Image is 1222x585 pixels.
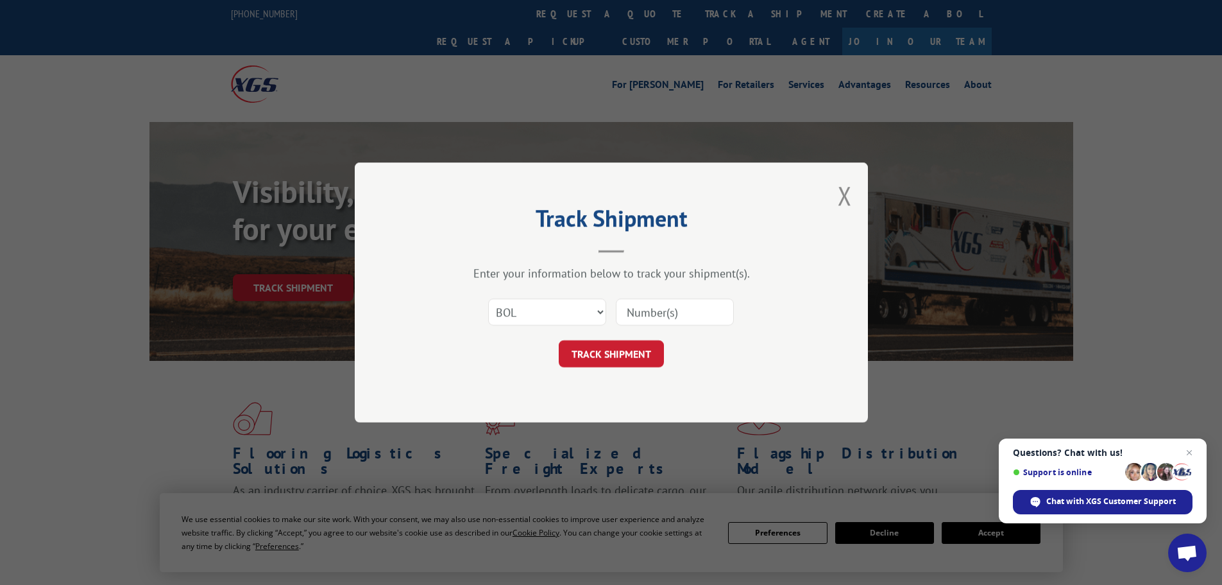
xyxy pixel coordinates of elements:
[1013,448,1192,458] span: Questions? Chat with us!
[616,299,734,326] input: Number(s)
[1013,490,1192,514] div: Chat with XGS Customer Support
[1168,534,1207,572] div: Open chat
[1182,445,1197,460] span: Close chat
[419,209,804,234] h2: Track Shipment
[1046,496,1176,507] span: Chat with XGS Customer Support
[419,266,804,281] div: Enter your information below to track your shipment(s).
[1013,467,1121,477] span: Support is online
[838,179,852,213] button: Close modal
[559,340,664,367] button: TRACK SHIPMENT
